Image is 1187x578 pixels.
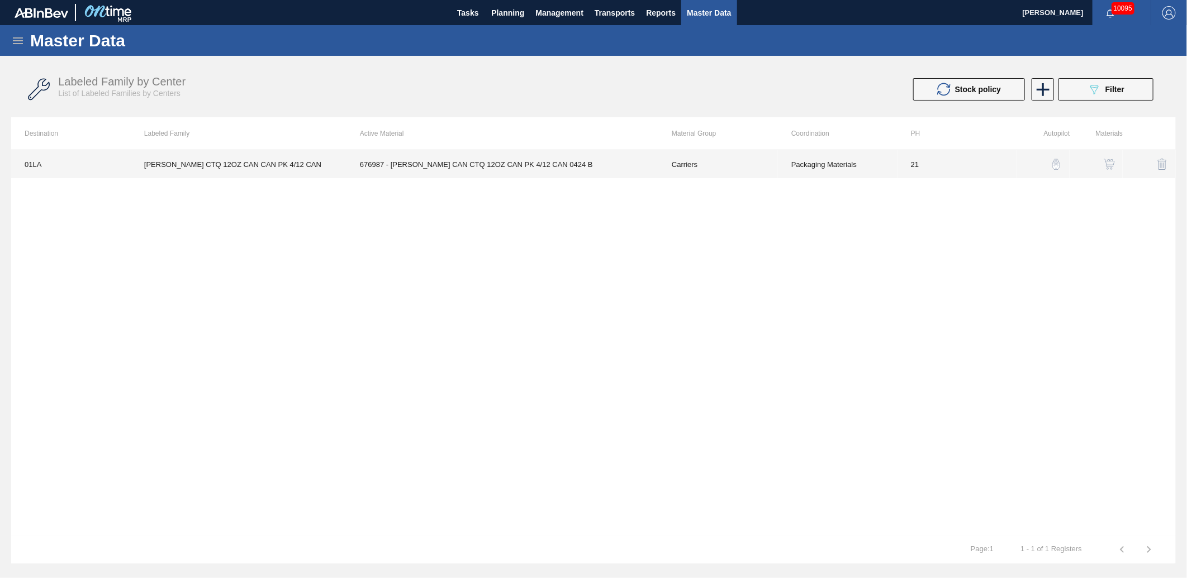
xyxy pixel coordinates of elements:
[131,117,346,150] th: Labeled Family
[1128,151,1176,178] div: Delete Labeled Family X Center
[1017,117,1070,150] th: Autopilot
[491,6,524,20] span: Planning
[1007,536,1095,553] td: 1 - 1 of 1 Registers
[1162,6,1176,20] img: Logout
[11,150,131,178] td: 01LA
[346,117,658,150] th: Active Material
[1112,2,1134,15] span: 10095
[1031,78,1053,101] div: New labeled family by center
[131,150,346,178] td: [PERSON_NAME] CTQ 12OZ CAN CAN PK 4/12 CAN
[778,117,898,150] th: Coordination
[1075,151,1123,178] div: View Materials
[1105,85,1124,94] span: Filter
[595,6,635,20] span: Transports
[58,75,186,88] span: Labeled Family by Center
[913,78,1025,101] button: Stock policy
[778,150,898,178] td: Packaging Materials
[30,34,229,47] h1: Master Data
[898,117,1017,150] th: PH
[1093,5,1128,21] button: Notifications
[898,150,1017,178] td: 21
[15,8,68,18] img: TNhmsLtSVTkK8tSr43FrP2fwEKptu5GPRR3wAAAABJRU5ErkJggg==
[1051,159,1062,170] img: auto-pilot-icon
[687,6,731,20] span: Master Data
[1104,159,1115,170] img: shopping-cart-icon
[1058,78,1153,101] button: Filter
[1043,151,1070,178] button: auto-pilot-icon
[658,150,778,178] td: Carriers
[1070,117,1123,150] th: Materials
[11,117,131,150] th: Destination
[455,6,480,20] span: Tasks
[535,6,583,20] span: Management
[913,78,1031,101] div: Update stock policy
[1053,78,1159,101] div: Filter labeled family by center
[1149,151,1176,178] button: delete-icon
[346,150,658,178] td: 676987 - [PERSON_NAME] CAN CTQ 12OZ CAN PK 4/12 CAN 0424 B
[1023,151,1070,178] div: Autopilot Configuration
[955,85,1001,94] span: Stock policy
[58,89,181,98] span: List of Labeled Families by Centers
[1096,151,1123,178] button: shopping-cart-icon
[957,536,1007,553] td: Page : 1
[646,6,676,20] span: Reports
[1156,157,1169,171] img: delete-icon
[658,117,778,150] th: Material Group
